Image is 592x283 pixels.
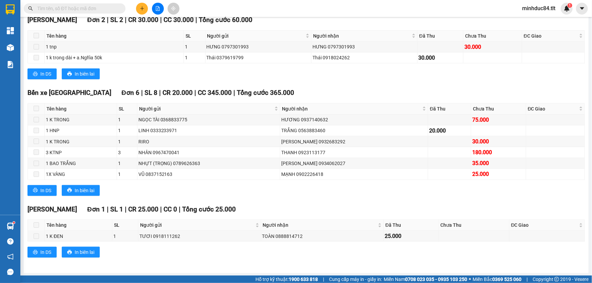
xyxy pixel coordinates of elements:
[207,54,310,61] div: Thái 0379619799
[139,233,260,240] div: TƯƠI 0918111262
[118,170,136,178] div: 1
[428,103,471,115] th: Đã Thu
[118,127,136,134] div: 1
[281,116,427,123] div: HƯƠNG 0937140632
[46,54,183,61] div: 1 k trong dài + a.Nghĩa 50k
[62,68,100,79] button: printerIn biên lai
[471,103,526,115] th: Chưa Thu
[384,276,467,283] span: Miền Nam
[33,72,38,77] span: printer
[87,205,105,213] span: Đơn 1
[37,5,117,12] input: Tìm tên, số ĐT hoặc mã đơn
[46,116,116,123] div: 1 K TRONG
[439,220,510,231] th: Chưa Thu
[7,269,14,275] span: message
[7,254,14,260] span: notification
[568,3,572,8] sup: 1
[75,70,94,78] span: In biên lai
[312,54,416,61] div: Thái 0918024262
[329,276,382,283] span: Cung cấp máy in - giấy in:
[233,89,235,97] span: |
[75,248,94,256] span: In biên lai
[145,89,157,97] span: SL 8
[323,276,324,283] span: |
[262,233,383,240] div: TOÀN 0888814712
[7,27,14,34] img: dashboard-icon
[125,16,127,24] span: |
[492,277,521,282] strong: 0369 525 060
[46,43,183,50] div: 1 tnp
[107,205,109,213] span: |
[263,221,377,229] span: Người nhận
[28,6,33,11] span: search
[579,5,585,12] span: caret-down
[289,277,318,282] strong: 1900 633 818
[419,54,462,62] div: 30.000
[464,43,521,51] div: 30.000
[473,276,521,283] span: Miền Bắc
[384,220,439,231] th: Đã Thu
[527,276,528,283] span: |
[554,277,559,282] span: copyright
[140,221,254,229] span: Người gửi
[46,160,116,167] div: 1 BAO TRẮNG
[107,16,109,24] span: |
[207,43,310,50] div: HƯNG 0797301993
[472,137,525,146] div: 30.000
[140,6,145,11] span: plus
[40,248,51,256] span: In DS
[125,205,127,213] span: |
[281,127,427,134] div: TRẮNG 0563883460
[469,278,471,281] span: ⚪️
[385,232,438,240] div: 25.000
[62,185,100,196] button: printerIn biên lai
[138,127,279,134] div: LINH 0333233971
[164,16,194,24] span: CC 30.000
[45,31,184,42] th: Tên hàng
[7,61,14,68] img: solution-icon
[138,160,279,167] div: NHỰT (TRỌNG) 0789626363
[281,160,427,167] div: [PERSON_NAME] 0934062027
[117,103,137,115] th: SL
[179,205,180,213] span: |
[27,89,111,97] span: Bến xe [GEOGRAPHIC_DATA]
[75,187,94,194] span: In biên lai
[164,205,177,213] span: CC 0
[185,43,204,50] div: 1
[141,89,143,97] span: |
[207,32,305,40] span: Người gửi
[138,138,279,145] div: RIRO
[40,70,51,78] span: In DS
[171,6,176,11] span: aim
[112,220,138,231] th: SL
[160,205,162,213] span: |
[67,250,72,255] span: printer
[281,149,427,156] div: THANH 0923113177
[46,138,116,145] div: 1 K TRONG
[237,89,294,97] span: Tổng cước 365.000
[138,116,279,123] div: NGỌC TÀI 0368833775
[159,89,161,97] span: |
[46,127,116,134] div: 1 HNP
[121,89,139,97] span: Đơn 6
[67,72,72,77] span: printer
[139,105,273,113] span: Người gửi
[472,170,525,178] div: 25.000
[163,89,193,97] span: CR 20.000
[118,149,136,156] div: 3
[118,116,136,123] div: 1
[128,205,158,213] span: CR 25.000
[517,4,561,13] span: minhduc84.tlt
[576,3,588,15] button: caret-down
[313,32,410,40] span: Người nhận
[429,126,470,135] div: 20.000
[472,159,525,167] div: 35.000
[138,170,279,178] div: VŨ 0837152163
[184,31,206,42] th: SL
[4,48,151,66] div: [GEOGRAPHIC_DATA]
[118,138,136,145] div: 1
[472,148,525,157] div: 180.000
[160,16,162,24] span: |
[27,247,57,258] button: printerIn DS
[110,16,123,24] span: SL 2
